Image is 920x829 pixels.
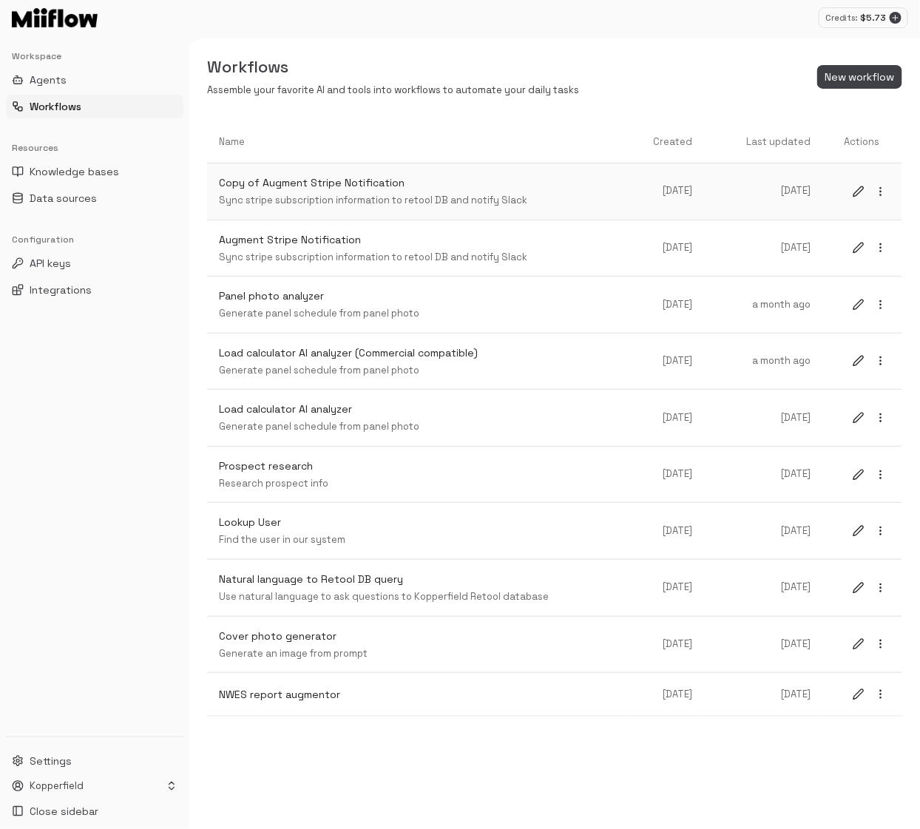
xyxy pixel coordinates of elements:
p: [DATE] [716,241,811,255]
p: [DATE] [716,467,811,481]
img: Logo [12,8,98,27]
button: more [871,182,890,201]
button: Agents [6,68,183,92]
a: [DATE] [630,399,704,437]
p: Find the user in our system [219,533,618,547]
button: edit [849,238,868,257]
a: editmore [837,453,902,496]
th: Last updated [704,121,822,163]
a: [DATE] [704,626,822,663]
th: Created [630,121,704,163]
button: Add credits [890,12,902,24]
span: Data sources [30,191,97,206]
a: editmore [837,283,902,326]
span: Workflows [30,99,81,114]
p: [DATE] [642,241,692,255]
a: [DATE] [704,172,822,210]
span: Agents [30,72,67,87]
p: Load calculator AI analyzer (Commercial compatible) [219,345,618,361]
button: Data sources [6,186,183,210]
a: editmore [837,566,902,609]
a: Natural language to Retool DB queryUse natural language to ask questions to Kopperfield Retool da... [207,560,630,616]
span: Settings [30,754,72,768]
a: Augment Stripe NotificationSync stripe subscription information to retool DB and notify Slack [207,220,630,277]
button: more [871,521,890,541]
button: more [871,408,890,427]
a: editmore [837,673,902,716]
th: Actions [822,121,902,163]
a: [DATE] [630,342,704,380]
a: [DATE] [704,569,822,606]
a: a month ago [704,342,822,380]
span: Integrations [30,282,92,297]
a: Panel photo analyzerGenerate panel schedule from panel photo [207,277,630,333]
p: [DATE] [642,298,692,312]
button: more [871,238,890,257]
p: Prospect research [219,459,618,474]
button: Integrations [6,278,183,302]
p: Sync stripe subscription information to retool DB and notify Slack [219,251,618,265]
a: [DATE] [704,399,822,437]
p: [DATE] [716,581,811,595]
p: [DATE] [642,524,692,538]
p: Generate an image from prompt [219,647,618,661]
p: NWES report augmentor [219,687,618,703]
span: Knowledge bases [30,164,119,179]
a: [DATE] [704,456,822,493]
button: more [871,351,890,370]
a: Load calculator AI analyzer (Commercial compatible)Generate panel schedule from panel photo [207,334,630,390]
a: [DATE] [630,286,704,324]
p: Copy of Augment Stripe Notification [219,175,618,191]
button: New workflow [817,65,902,89]
h5: Workflows [207,56,579,78]
button: edit [849,578,868,598]
button: more [871,635,890,654]
a: editmore [837,170,902,213]
p: [DATE] [642,184,692,198]
button: edit [849,351,868,370]
a: [DATE] [630,676,704,714]
button: Knowledge bases [6,160,183,183]
p: Use natural language to ask questions to Kopperfield Retool database [219,590,618,604]
a: Copy of Augment Stripe NotificationSync stripe subscription information to retool DB and notify S... [207,163,630,220]
p: Kopperfield [30,779,84,794]
button: Toggle Sidebar [183,38,195,829]
button: edit [849,182,868,201]
a: [DATE] [704,512,822,550]
button: edit [849,465,868,484]
p: [DATE] [716,688,811,702]
a: Load calculator AI analyzerGenerate panel schedule from panel photo [207,390,630,446]
a: editmore [837,339,902,382]
button: edit [849,295,868,314]
p: [DATE] [642,637,692,652]
a: Cover photo generatorGenerate an image from prompt [207,617,630,673]
p: [DATE] [716,524,811,538]
p: [DATE] [642,467,692,481]
p: Load calculator AI analyzer [219,402,618,417]
p: Panel photo analyzer [219,288,618,304]
div: Configuration [6,228,183,251]
span: Close sidebar [30,804,98,819]
a: [DATE] [630,569,704,606]
span: API keys [30,256,71,271]
p: Generate panel schedule from panel photo [219,420,618,434]
p: [DATE] [716,184,811,198]
a: [DATE] [630,626,704,663]
p: Natural language to Retool DB query [219,572,618,587]
a: editmore [837,226,902,269]
button: Workflows [6,95,183,118]
button: more [871,578,890,598]
a: editmore [837,510,902,552]
a: [DATE] [630,172,704,210]
button: more [871,465,890,484]
p: [DATE] [642,688,692,702]
div: Workspace [6,44,183,68]
a: editmore [837,396,902,439]
button: more [871,685,890,704]
th: Name [207,121,630,163]
button: API keys [6,251,183,275]
button: Close sidebar [6,799,183,823]
a: [DATE] [630,456,704,493]
div: Resources [6,136,183,160]
a: NWES report augmentor [207,675,630,714]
